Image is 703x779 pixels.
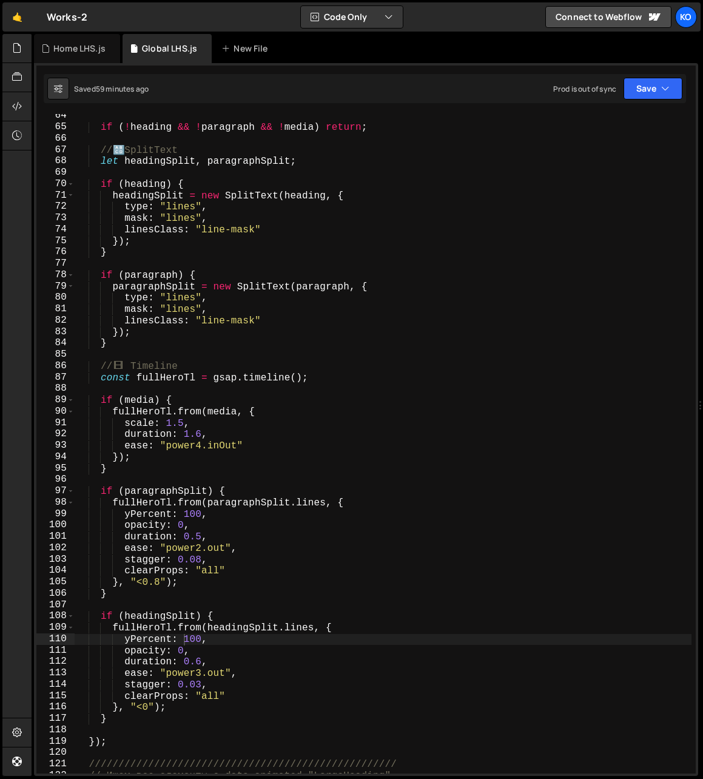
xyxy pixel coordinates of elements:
div: 74 [36,224,75,235]
div: 117 [36,713,75,724]
div: 97 [36,485,75,497]
div: Works-2 [47,10,87,24]
div: 109 [36,622,75,633]
div: 92 [36,428,75,440]
div: 65 [36,121,75,133]
div: 73 [36,212,75,224]
div: 91 [36,417,75,429]
div: 77 [36,258,75,269]
div: 80 [36,292,75,303]
div: Saved [74,84,149,94]
div: 113 [36,667,75,679]
div: 89 [36,394,75,406]
div: 120 [36,747,75,758]
div: 94 [36,451,75,463]
div: 110 [36,633,75,645]
div: 71 [36,190,75,201]
div: 115 [36,690,75,702]
div: 108 [36,610,75,622]
div: 88 [36,383,75,394]
div: 76 [36,246,75,258]
div: 104 [36,565,75,576]
div: 105 [36,576,75,588]
div: 81 [36,303,75,315]
div: 82 [36,315,75,326]
div: 87 [36,372,75,383]
div: 67 [36,144,75,156]
div: 106 [36,588,75,599]
div: Home LHS.js [53,42,106,55]
div: 66 [36,133,75,144]
div: 83 [36,326,75,338]
div: 79 [36,281,75,292]
div: 59 minutes ago [96,84,149,94]
div: 96 [36,474,75,485]
div: 107 [36,599,75,611]
div: 112 [36,656,75,667]
div: 116 [36,701,75,713]
div: 85 [36,349,75,360]
div: Global LHS.js [142,42,197,55]
div: New File [221,42,272,55]
div: 69 [36,167,75,178]
div: Prod is out of sync [553,84,616,94]
div: 70 [36,178,75,190]
div: 72 [36,201,75,212]
div: 78 [36,269,75,281]
a: Connect to Webflow [545,6,671,28]
div: 102 [36,542,75,554]
div: 118 [36,724,75,736]
button: Save [624,78,682,99]
div: 75 [36,235,75,247]
div: 103 [36,554,75,565]
div: 101 [36,531,75,542]
div: 121 [36,758,75,770]
div: 99 [36,508,75,520]
a: 🤙 [2,2,32,32]
div: 90 [36,406,75,417]
button: Code Only [301,6,403,28]
div: 93 [36,440,75,451]
div: 111 [36,645,75,656]
div: 98 [36,497,75,508]
div: 84 [36,337,75,349]
a: Ko [675,6,697,28]
div: 119 [36,736,75,747]
div: 95 [36,463,75,474]
div: 100 [36,519,75,531]
div: 86 [36,360,75,372]
div: 68 [36,155,75,167]
div: 114 [36,679,75,690]
div: 64 [36,110,75,121]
